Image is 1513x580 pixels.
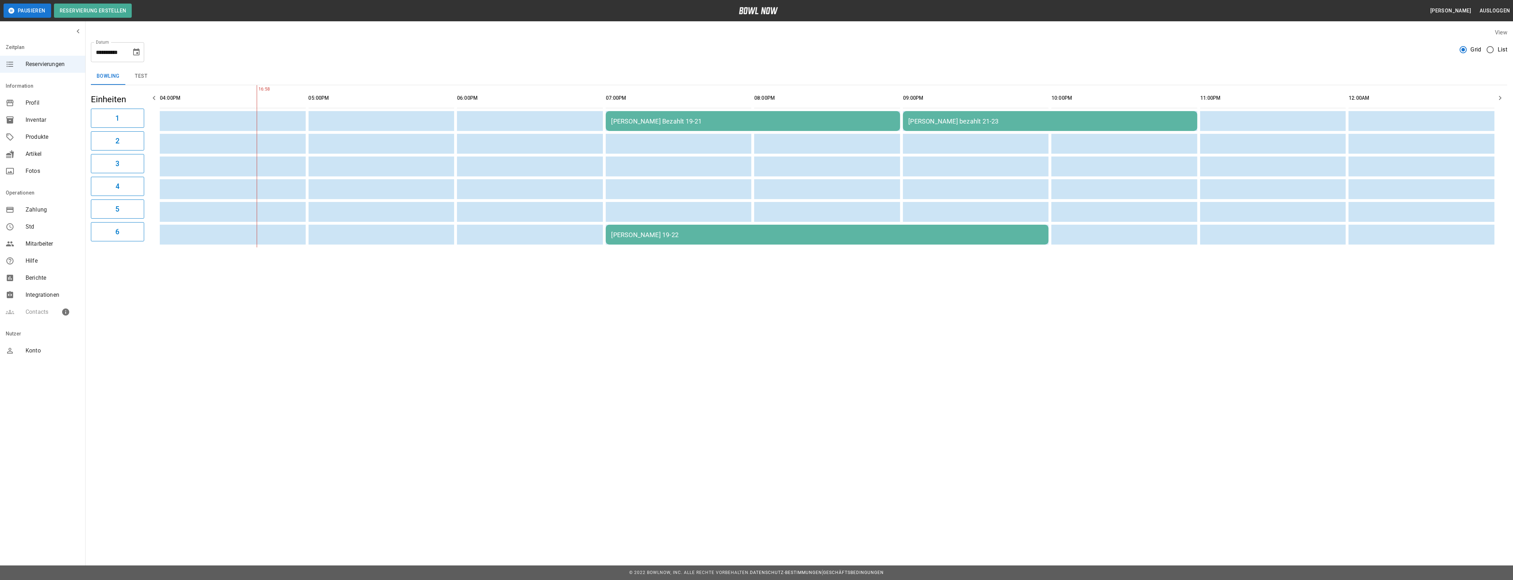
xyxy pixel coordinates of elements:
th: 09:00PM [903,88,1049,108]
span: Konto [26,346,80,355]
h5: Einheiten [91,94,144,105]
span: Artikel [26,150,80,158]
button: 1 [91,109,144,128]
span: © 2022 BowlNow, Inc. Alle Rechte vorbehalten. [629,570,750,575]
button: 2 [91,131,144,151]
span: Produkte [26,133,80,141]
button: 5 [91,199,144,219]
span: Fotos [26,167,80,175]
a: Datenschutz-Bestimmungen [750,570,822,575]
table: sticky table [157,85,1497,247]
span: Mitarbeiter [26,240,80,248]
h6: 2 [115,135,119,147]
span: Profil [26,99,80,107]
span: Hilfe [26,257,80,265]
h6: 1 [115,113,119,124]
span: Reservierungen [26,60,80,69]
span: 16:58 [257,86,258,93]
span: Berichte [26,274,80,282]
div: inventory tabs [91,68,1507,85]
label: View [1495,29,1507,36]
button: Choose date, selected date is 29. Aug. 2025 [129,45,143,59]
h6: 3 [115,158,119,169]
th: 08:00PM [754,88,900,108]
span: Inventar [26,116,80,124]
a: Geschäftsbedingungen [823,570,884,575]
th: 07:00PM [606,88,752,108]
span: Zahlung [26,206,80,214]
th: 10:00PM [1051,88,1197,108]
th: 12:00AM [1349,88,1495,108]
img: logo [739,7,778,14]
th: 04:00PM [160,88,306,108]
th: 05:00PM [309,88,455,108]
button: Bowling [91,68,125,85]
span: Integrationen [26,291,80,299]
button: 4 [91,177,144,196]
span: Grid [1471,45,1481,54]
button: Ausloggen [1477,4,1513,17]
button: 6 [91,222,144,241]
span: List [1498,45,1507,54]
button: Reservierung erstellen [54,4,132,18]
h6: 6 [115,226,119,237]
button: 3 [91,154,144,173]
h6: 4 [115,181,119,192]
h6: 5 [115,203,119,215]
span: Std [26,223,80,231]
div: [PERSON_NAME] 19-22 [611,231,1043,239]
th: 11:00PM [1200,88,1346,108]
button: Pausieren [4,4,51,18]
div: [PERSON_NAME] Bezahlt 19-21 [611,117,894,125]
th: 06:00PM [457,88,603,108]
button: [PERSON_NAME] [1427,4,1474,17]
div: [PERSON_NAME] bezahlt 21-23 [909,117,1192,125]
button: test [125,68,157,85]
